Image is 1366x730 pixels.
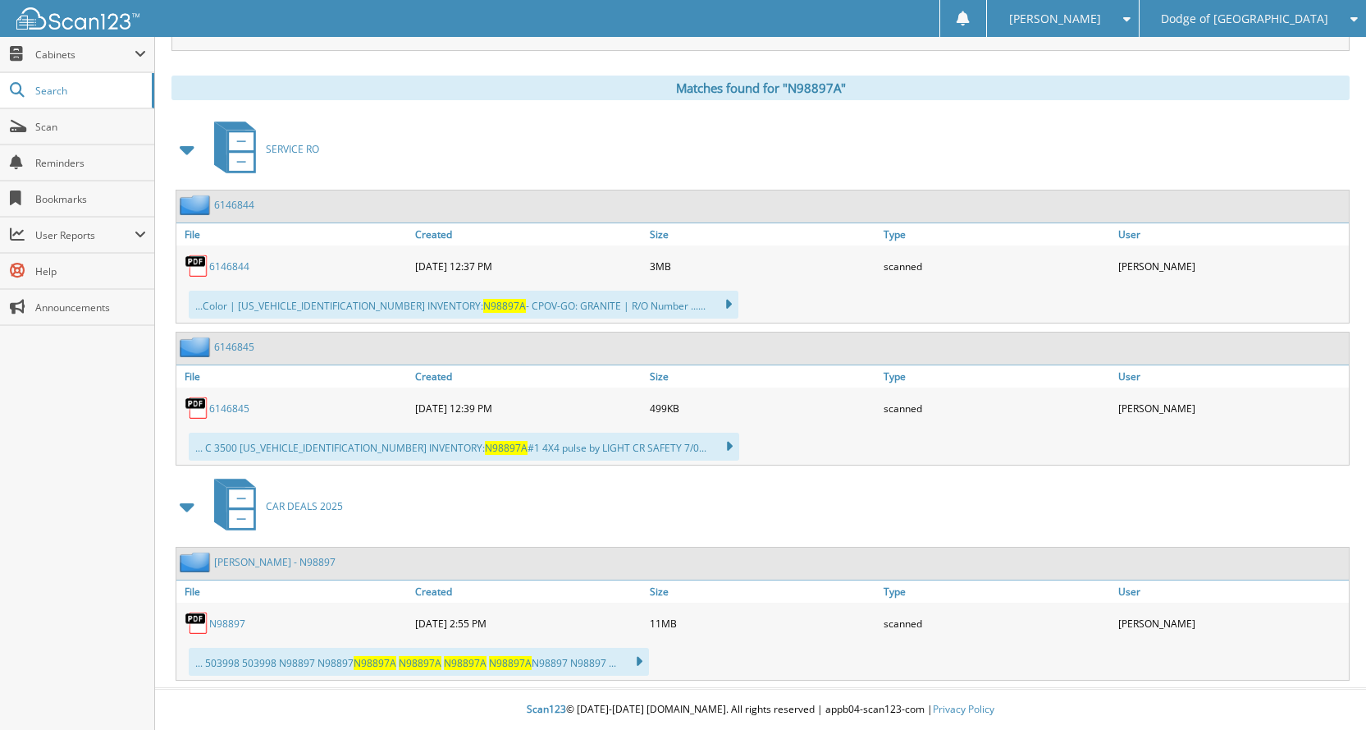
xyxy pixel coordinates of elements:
[204,117,319,181] a: SERVICE RO
[879,581,1114,603] a: Type
[204,474,343,539] a: CAR DEALS 2025
[411,365,646,388] a: Created
[35,120,146,134] span: Scan
[1114,365,1349,388] a: User
[1009,14,1101,24] span: [PERSON_NAME]
[489,656,532,670] span: N98897A
[180,552,214,572] img: folder2.png
[16,7,139,30] img: scan123-logo-white.svg
[176,365,411,388] a: File
[35,156,146,170] span: Reminders
[879,392,1114,425] div: scanned
[185,611,209,636] img: PDF.png
[209,402,249,416] a: 6146845
[185,396,209,420] img: PDF.png
[214,340,254,354] a: 6146845
[879,607,1114,640] div: scanned
[1114,392,1349,425] div: [PERSON_NAME]
[411,250,646,282] div: [DATE] 12:37 PM
[444,656,487,670] span: N98897A
[209,617,245,631] a: N98897
[214,198,254,212] a: 6146844
[399,656,441,670] span: N98897A
[933,702,994,716] a: Privacy Policy
[485,441,528,455] span: N98897A
[35,264,146,278] span: Help
[646,250,880,282] div: 3MB
[185,254,209,278] img: PDF.png
[483,299,526,313] span: N98897A
[411,607,646,640] div: [DATE] 2:55 PM
[646,607,880,640] div: 11MB
[176,223,411,246] a: File
[1114,250,1349,282] div: [PERSON_NAME]
[180,337,214,357] img: folder2.png
[527,702,566,716] span: Scan123
[646,223,880,246] a: Size
[35,48,135,62] span: Cabinets
[266,142,319,156] span: SERVICE RO
[214,555,336,569] a: [PERSON_NAME] - N98897
[1114,607,1349,640] div: [PERSON_NAME]
[35,84,144,98] span: Search
[171,76,1350,100] div: Matches found for "N98897A"
[1161,14,1328,24] span: Dodge of [GEOGRAPHIC_DATA]
[35,192,146,206] span: Bookmarks
[1114,581,1349,603] a: User
[411,581,646,603] a: Created
[646,581,880,603] a: Size
[646,365,880,388] a: Size
[155,690,1366,730] div: © [DATE]-[DATE] [DOMAIN_NAME]. All rights reserved | appb04-scan123-com |
[646,392,880,425] div: 499KB
[35,301,146,314] span: Announcements
[189,433,739,461] div: ... C 3500 [US_VEHICLE_IDENTIFICATION_NUMBER] INVENTORY: #1 4X4 pulse by LIGHT CR SAFETY 7/0...
[176,581,411,603] a: File
[189,648,649,676] div: ... 503998 503998 N98897 N98897 N98897 N98897 ...
[879,223,1114,246] a: Type
[266,499,343,513] span: CAR DEALS 2025
[189,291,738,319] div: ...Color | [US_VEHICLE_IDENTIFICATION_NUMBER] INVENTORY: - CPOV-GO: GRANITE | R/O Number ......
[354,656,396,670] span: N98897A
[35,228,135,242] span: User Reports
[1114,223,1349,246] a: User
[209,259,249,273] a: 6146844
[180,195,214,215] img: folder2.png
[411,392,646,425] div: [DATE] 12:39 PM
[411,223,646,246] a: Created
[879,250,1114,282] div: scanned
[879,365,1114,388] a: Type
